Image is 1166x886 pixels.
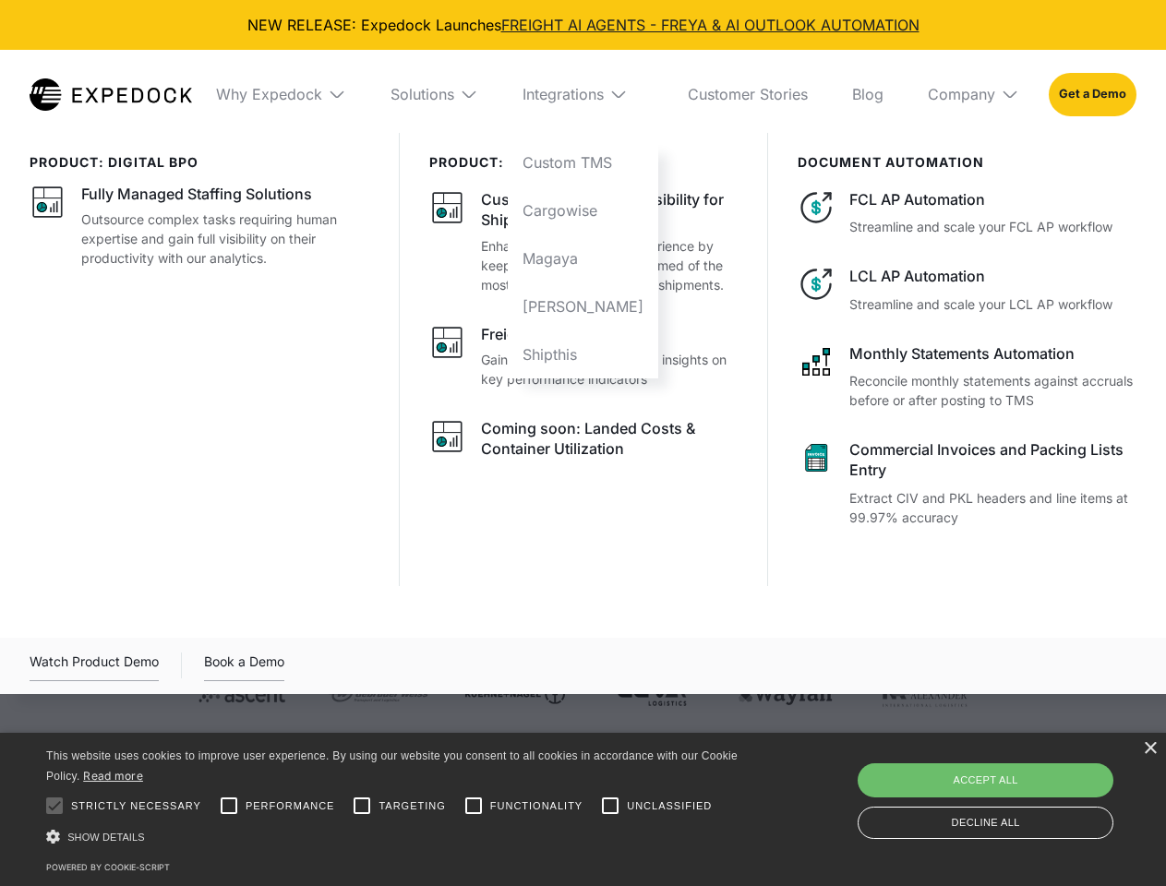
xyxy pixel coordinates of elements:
nav: Integrations [508,138,658,378]
a: Blog [837,50,898,138]
img: network like icon [798,343,835,380]
a: graph iconFully Managed Staffing SolutionsOutsource complex tasks requiring human expertise and g... [30,184,369,268]
a: Customer Stories [673,50,823,138]
div: PRODUCT: data platforms [429,155,739,171]
a: open lightbox [30,651,159,681]
img: sheet icon [798,439,835,476]
div: Solutions [376,50,493,138]
div: Customer Experience: Visibility for Shippers [481,189,739,231]
div: Fully Managed Staffing Solutions [81,184,312,204]
span: Functionality [490,798,583,814]
div: FCL AP Automation [849,189,1136,210]
div: LCL AP Automation [849,266,1136,286]
img: graph icon [429,324,466,361]
div: product: digital bpo [30,155,369,171]
a: [PERSON_NAME] [508,282,658,330]
p: Outsource complex tasks requiring human expertise and gain full visibility on their productivity ... [81,210,369,268]
div: Coming soon: Landed Costs & Container Utilization [481,418,739,460]
p: Extract CIV and PKL headers and line items at 99.97% accuracy [849,488,1136,527]
a: sheet iconCommercial Invoices and Packing Lists EntryExtract CIV and PKL headers and line items a... [798,439,1136,527]
div: Integrations [508,50,658,138]
a: graph iconCustomer Experience: Visibility for ShippersEnhance your customer experience by keeping... [429,189,739,294]
p: Enhance your customer experience by keeping your customers informed of the most recent changes to... [481,236,739,294]
div: Why Expedock [216,85,322,103]
a: Shipthis [508,330,658,378]
span: Unclassified [627,798,712,814]
span: Performance [246,798,335,814]
p: Streamline and scale your LCL AP workflow [849,294,1136,314]
a: graph iconFreight BIGain real-time and actionable insights on key performance indicators [429,324,739,389]
a: Magaya [508,234,658,282]
div: Watch Product Demo [30,651,159,681]
span: Strictly necessary [71,798,201,814]
a: dollar iconLCL AP AutomationStreamline and scale your LCL AP workflow [798,266,1136,313]
img: dollar icon [798,266,835,303]
a: Get a Demo [1049,73,1136,115]
span: Show details [67,832,145,843]
iframe: Chat Widget [859,687,1166,886]
div: Commercial Invoices and Packing Lists Entry [849,439,1136,481]
a: FREIGHT AI AGENTS - FREYA & AI OUTLOOK AUTOMATION [501,16,920,34]
a: dollar iconFCL AP AutomationStreamline and scale your FCL AP workflow [798,189,1136,236]
div: Monthly Statements Automation [849,343,1136,364]
a: Read more [83,769,143,783]
div: Show details [46,827,744,846]
img: dollar icon [798,189,835,226]
span: Targeting [379,798,445,814]
a: Custom TMS [508,138,658,186]
img: graph icon [30,184,66,221]
img: graph icon [429,418,466,455]
a: Book a Demo [204,651,284,681]
div: document automation [798,155,1136,171]
div: Company [928,85,995,103]
span: This website uses cookies to improve user experience. By using our website you consent to all coo... [46,749,738,784]
p: Gain real-time and actionable insights on key performance indicators [481,350,739,389]
a: graph iconComing soon: Landed Costs & Container Utilization [429,418,739,465]
div: Company [913,50,1034,138]
a: Powered by cookie-script [46,862,170,872]
div: Integrations [523,85,604,103]
div: Solutions [391,85,454,103]
div: Freight BI [481,324,547,344]
p: Reconcile monthly statements against accruals before or after posting to TMS [849,371,1136,410]
div: NEW RELEASE: Expedock Launches [15,15,1151,35]
div: Why Expedock [201,50,361,138]
a: network like iconMonthly Statements AutomationReconcile monthly statements against accruals befor... [798,343,1136,410]
img: graph icon [429,189,466,226]
a: Cargowise [508,186,658,234]
p: Streamline and scale your FCL AP workflow [849,217,1136,236]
